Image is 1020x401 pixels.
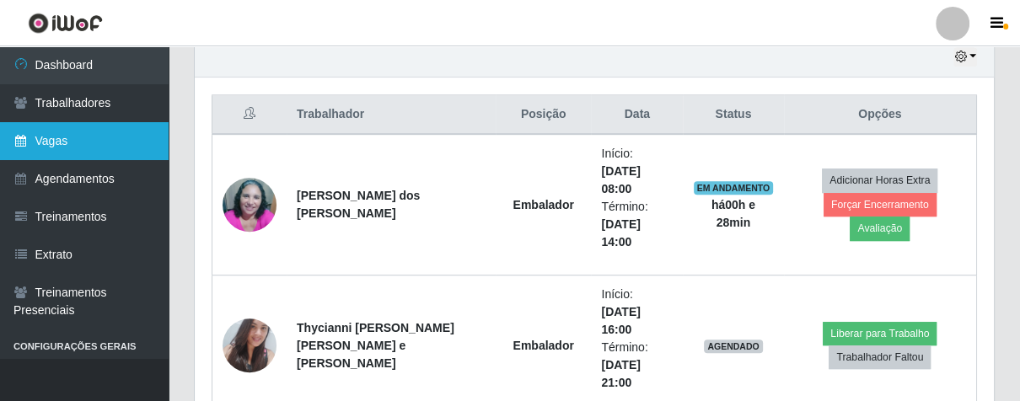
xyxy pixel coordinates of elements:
th: Posição [496,95,592,135]
span: AGENDADO [704,340,763,353]
strong: [PERSON_NAME] dos [PERSON_NAME] [297,189,420,220]
li: Início: [601,286,673,339]
li: Início: [601,145,673,198]
th: Status [683,95,783,135]
button: Liberar para Trabalho [823,322,937,345]
time: [DATE] 21:00 [601,358,640,389]
time: [DATE] 08:00 [601,164,640,195]
img: 1751462505054.jpeg [223,309,276,382]
strong: Embalador [513,339,573,352]
button: Adicionar Horas Extra [822,168,937,192]
strong: há 00 h e 28 min [711,198,755,229]
th: Opções [784,95,977,135]
li: Término: [601,339,673,392]
strong: Thycianni [PERSON_NAME] [PERSON_NAME] e [PERSON_NAME] [297,321,454,370]
span: EM ANDAMENTO [694,181,774,195]
img: 1694357568075.jpeg [223,157,276,253]
button: Forçar Encerramento [824,193,937,217]
button: Avaliação [850,217,910,240]
time: [DATE] 14:00 [601,217,640,249]
li: Término: [601,198,673,251]
img: CoreUI Logo [28,13,103,34]
button: Trabalhador Faltou [829,345,931,369]
time: [DATE] 16:00 [601,305,640,336]
th: Trabalhador [287,95,496,135]
th: Data [591,95,683,135]
strong: Embalador [513,198,573,211]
